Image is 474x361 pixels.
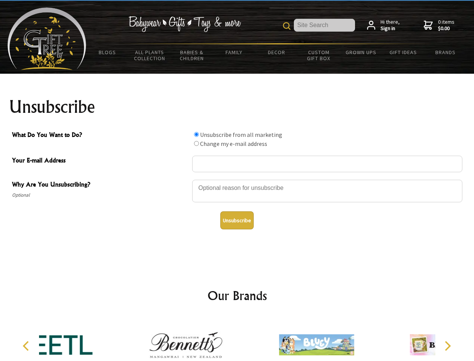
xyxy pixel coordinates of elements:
[200,140,267,147] label: Change my e-mail address
[220,211,254,229] button: Unsubscribe
[12,191,188,200] span: Optional
[194,132,199,137] input: What Do You Want to Do?
[8,8,86,70] img: Babyware - Gifts - Toys and more...
[194,141,199,146] input: What Do You Want to Do?
[129,44,171,66] a: All Plants Collection
[340,44,382,60] a: Grown Ups
[438,25,454,32] strong: $0.00
[255,44,298,60] a: Decor
[424,19,454,32] a: 0 items$0.00
[19,338,35,354] button: Previous
[15,287,459,305] h2: Our Brands
[12,130,188,141] span: What Do You Want to Do?
[86,44,129,60] a: BLOGS
[192,180,462,202] textarea: Why Are You Unsubscribing?
[12,156,188,167] span: Your E-mail Address
[438,18,454,32] span: 0 items
[424,44,467,60] a: Brands
[381,19,400,32] span: Hi there,
[367,19,400,32] a: Hi there,Sign in
[200,131,282,138] label: Unsubscribe from all marketing
[294,19,355,32] input: Site Search
[12,180,188,191] span: Why Are You Unsubscribing?
[298,44,340,66] a: Custom Gift Box
[9,98,465,116] h1: Unsubscribe
[171,44,213,66] a: Babies & Children
[381,25,400,32] strong: Sign in
[192,156,462,172] input: Your E-mail Address
[439,338,456,354] button: Next
[213,44,256,60] a: Family
[128,16,241,32] img: Babywear - Gifts - Toys & more
[283,22,290,30] img: product search
[382,44,424,60] a: Gift Ideas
